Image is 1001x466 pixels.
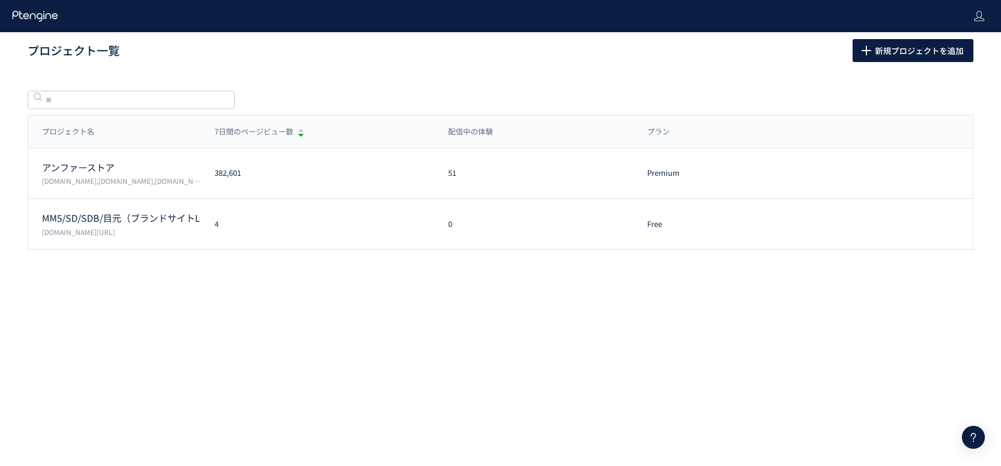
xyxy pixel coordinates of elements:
div: 0 [434,219,634,230]
span: 7日間のページビュー数 [215,126,293,137]
div: Free [633,219,800,230]
span: 新規プロジェクトを追加 [875,39,964,62]
div: 4 [201,219,434,230]
p: アンファーストア [42,161,201,174]
p: permuta.jp,femtur.jp,angfa-store.jp,shopping.geocities.jp [42,176,201,186]
span: プロジェクト名 [42,126,94,137]
div: Premium [633,168,800,179]
h1: プロジェクト一覧 [28,43,827,59]
div: 382,601 [201,168,434,179]
span: プラン [647,126,670,137]
span: 配信中の体験 [448,126,493,137]
button: 新規プロジェクトを追加 [853,39,973,62]
p: MM5/SD/SDB/目元（ブランドサイトLP/広告LP） [42,211,201,225]
div: 51 [434,168,634,179]
p: scalp-d.angfa-store.jp/ [42,227,201,237]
